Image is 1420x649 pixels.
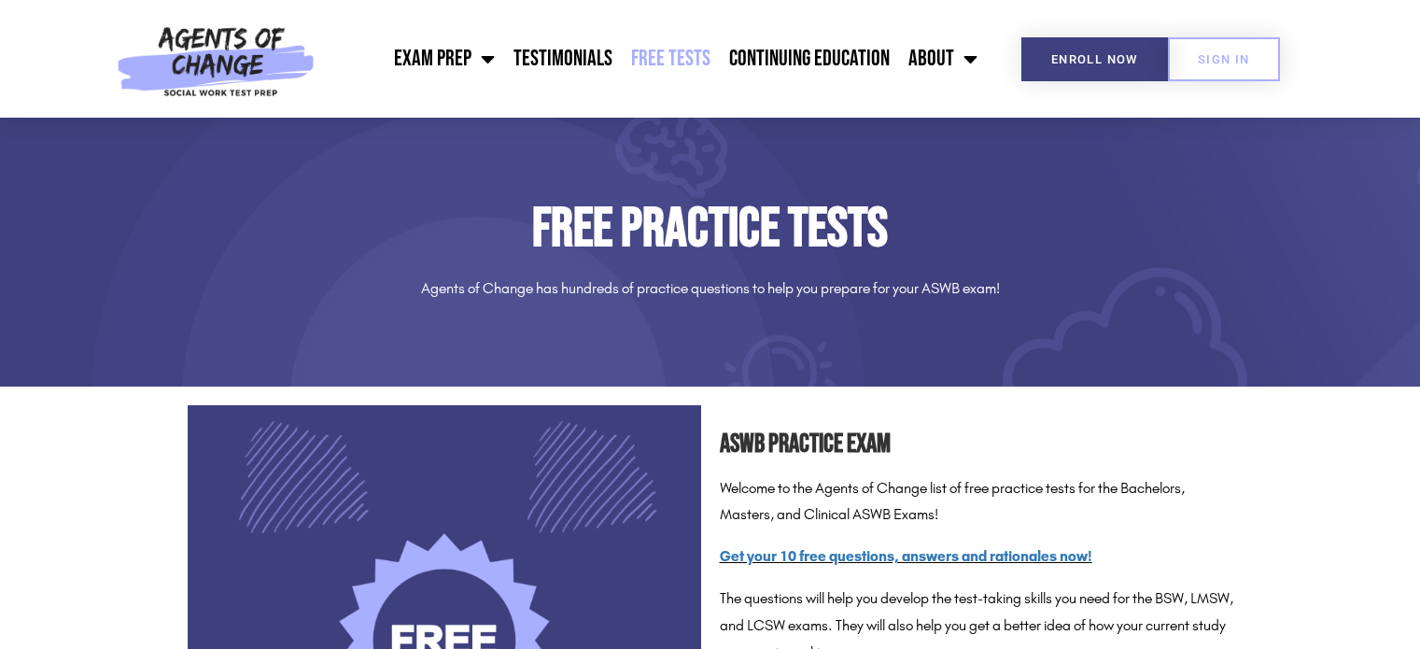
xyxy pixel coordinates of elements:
[324,35,987,82] nav: Menu
[1198,53,1250,65] span: SIGN IN
[188,275,1233,303] p: Agents of Change has hundreds of practice questions to help you prepare for your ASWB exam!
[899,35,987,82] a: About
[720,547,1092,565] a: Get your 10 free questions, answers and rationales now!
[622,35,720,82] a: Free Tests
[720,424,1233,466] h2: ASWB Practice Exam
[1021,37,1168,81] a: Enroll Now
[720,35,899,82] a: Continuing Education
[1168,37,1280,81] a: SIGN IN
[720,475,1233,529] p: Welcome to the Agents of Change list of free practice tests for the Bachelors, Masters, and Clini...
[1051,53,1138,65] span: Enroll Now
[188,202,1233,257] h1: Free Practice Tests
[504,35,622,82] a: Testimonials
[385,35,504,82] a: Exam Prep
